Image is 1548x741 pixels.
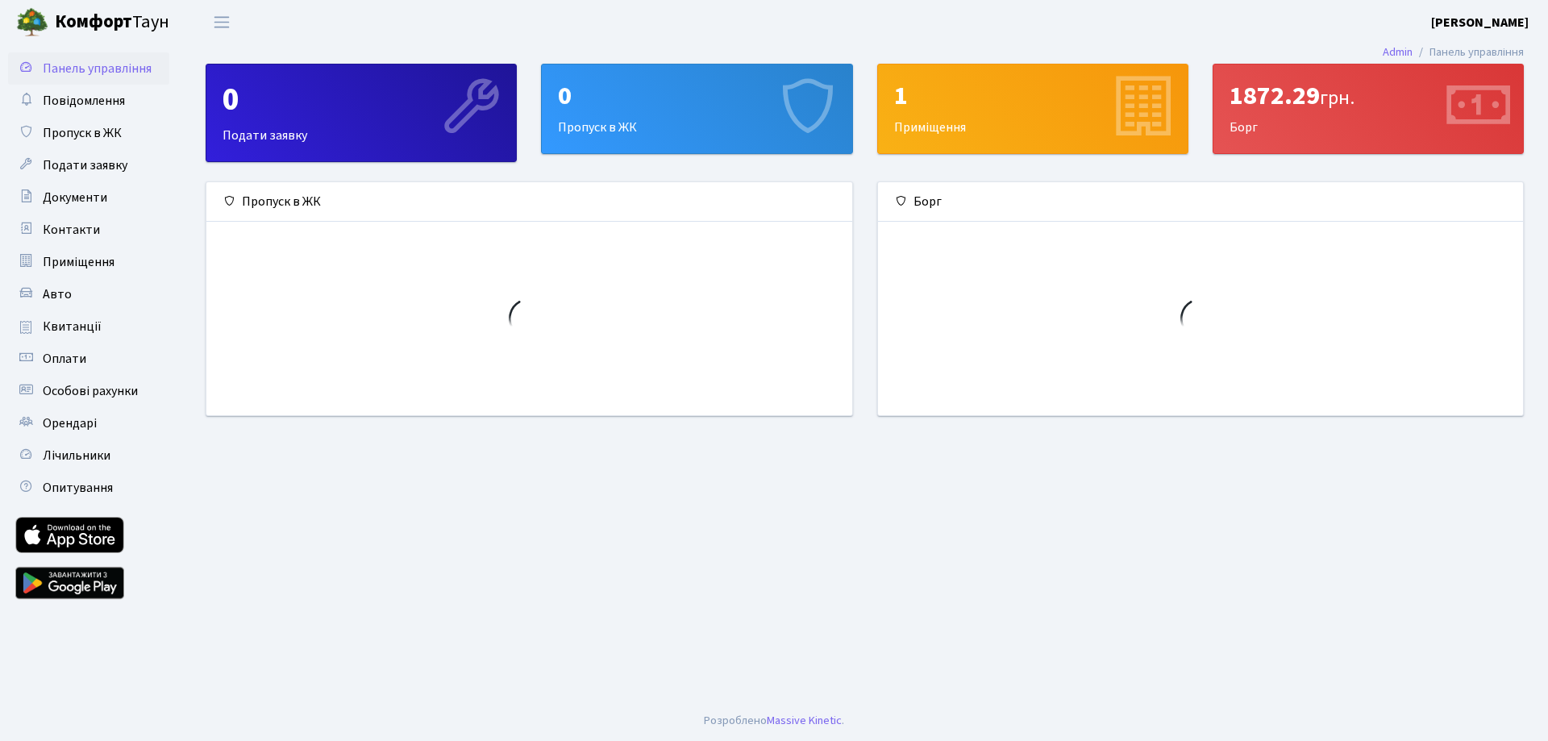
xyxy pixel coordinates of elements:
div: 0 [558,81,835,111]
b: Комфорт [55,9,132,35]
a: Повідомлення [8,85,169,117]
a: [PERSON_NAME] [1431,13,1529,32]
a: Квитанції [8,310,169,343]
span: Квитанції [43,318,102,335]
span: Подати заявку [43,156,127,174]
img: logo.png [16,6,48,39]
span: Оплати [43,350,86,368]
div: Борг [878,182,1524,222]
span: Повідомлення [43,92,125,110]
div: Подати заявку [206,65,516,161]
span: Документи [43,189,107,206]
button: Переключити навігацію [202,9,242,35]
a: Admin [1383,44,1413,60]
li: Панель управління [1413,44,1524,61]
div: Розроблено . [704,712,844,730]
div: Борг [1213,65,1523,153]
a: Панель управління [8,52,169,85]
span: Контакти [43,221,100,239]
span: Опитування [43,479,113,497]
a: Пропуск в ЖК [8,117,169,149]
a: Контакти [8,214,169,246]
div: 1872.29 [1230,81,1507,111]
nav: breadcrumb [1359,35,1548,69]
span: Орендарі [43,414,97,432]
a: Massive Kinetic [767,712,842,729]
a: 1Приміщення [877,64,1188,154]
a: Особові рахунки [8,375,169,407]
span: грн. [1320,84,1354,112]
a: Документи [8,181,169,214]
span: Лічильники [43,447,110,464]
span: Авто [43,285,72,303]
div: Приміщення [878,65,1188,153]
a: Авто [8,278,169,310]
a: Опитування [8,472,169,504]
a: Приміщення [8,246,169,278]
a: 0Подати заявку [206,64,517,162]
div: Пропуск в ЖК [542,65,851,153]
span: Особові рахунки [43,382,138,400]
span: Панель управління [43,60,152,77]
a: Оплати [8,343,169,375]
span: Пропуск в ЖК [43,124,122,142]
a: Орендарі [8,407,169,439]
span: Приміщення [43,253,114,271]
b: [PERSON_NAME] [1431,14,1529,31]
span: Таун [55,9,169,36]
a: Лічильники [8,439,169,472]
div: 1 [894,81,1171,111]
a: 0Пропуск в ЖК [541,64,852,154]
div: Пропуск в ЖК [206,182,852,222]
a: Подати заявку [8,149,169,181]
div: 0 [223,81,500,119]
